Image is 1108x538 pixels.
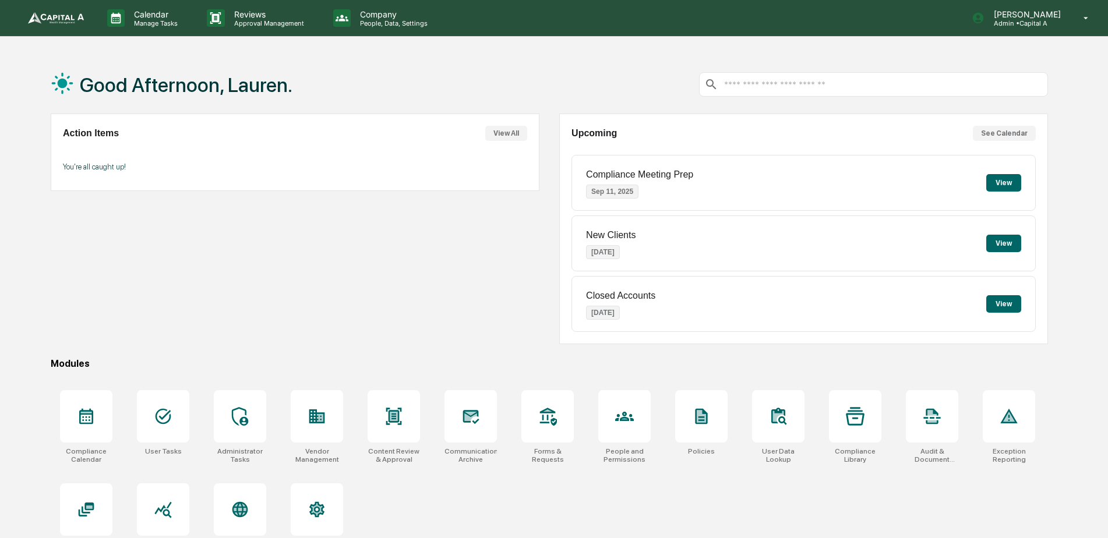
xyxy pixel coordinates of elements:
[829,447,881,463] div: Compliance Library
[571,128,617,139] h2: Upcoming
[983,447,1035,463] div: Exception Reporting
[351,9,433,19] p: Company
[985,19,1067,27] p: Admin • Capital A
[986,295,1021,313] button: View
[986,174,1021,192] button: View
[986,235,1021,252] button: View
[225,19,310,27] p: Approval Management
[1071,500,1102,531] iframe: Open customer support
[586,169,693,180] p: Compliance Meeting Prep
[225,9,310,19] p: Reviews
[28,12,84,24] img: logo
[586,291,655,301] p: Closed Accounts
[444,447,497,463] div: Communications Archive
[586,306,620,320] p: [DATE]
[586,230,636,240] p: New Clients
[351,19,433,27] p: People, Data, Settings
[752,447,804,463] div: User Data Lookup
[63,162,527,171] p: You're all caught up!
[688,447,715,455] div: Policies
[51,358,1048,369] div: Modules
[291,447,343,463] div: Vendor Management
[521,447,574,463] div: Forms & Requests
[125,9,184,19] p: Calendar
[145,447,182,455] div: User Tasks
[973,126,1036,141] button: See Calendar
[598,447,651,463] div: People and Permissions
[60,447,112,463] div: Compliance Calendar
[63,128,119,139] h2: Action Items
[368,447,420,463] div: Content Review & Approval
[125,19,184,27] p: Manage Tasks
[214,447,266,463] div: Administrator Tasks
[586,245,620,259] p: [DATE]
[80,73,292,97] h1: Good Afternoon, Lauren.
[485,126,527,141] button: View All
[586,185,638,199] p: Sep 11, 2025
[906,447,958,463] div: Audit & Document Logs
[985,9,1067,19] p: [PERSON_NAME]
